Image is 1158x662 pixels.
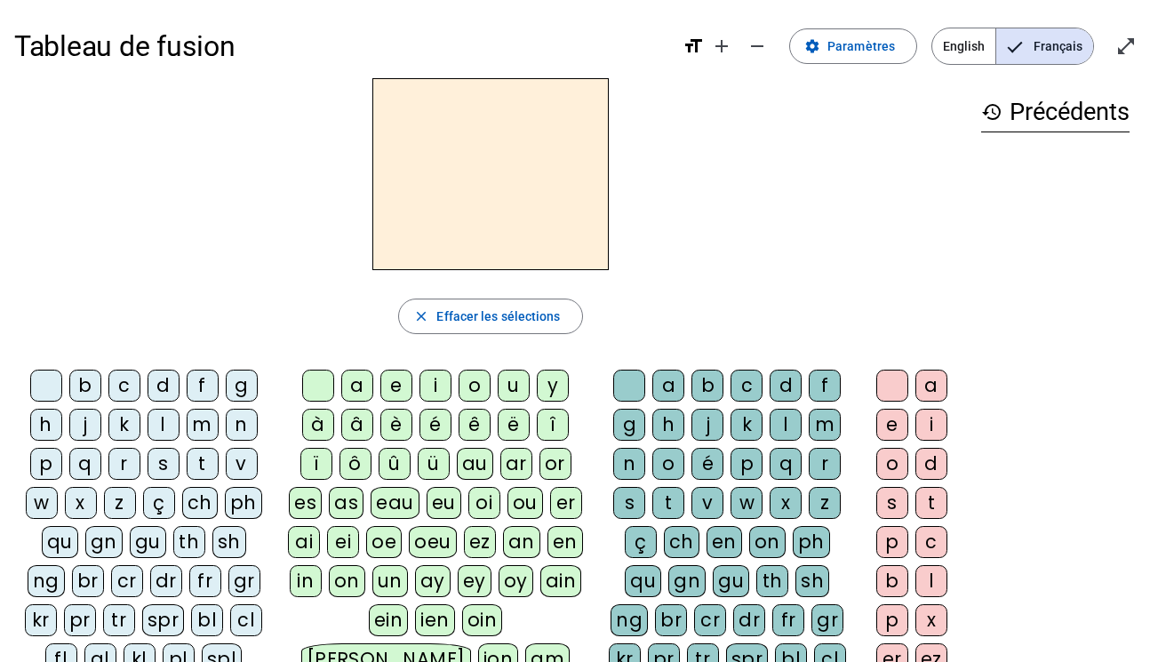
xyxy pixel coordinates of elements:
div: e [876,409,908,441]
div: eau [371,487,419,519]
button: Augmenter la taille de la police [704,28,739,64]
div: ch [182,487,218,519]
div: t [652,487,684,519]
div: a [341,370,373,402]
div: br [72,565,104,597]
div: o [876,448,908,480]
div: à [302,409,334,441]
mat-icon: add [711,36,732,57]
mat-button-toggle-group: Language selection [931,28,1094,65]
div: ar [500,448,532,480]
div: h [652,409,684,441]
div: cr [111,565,143,597]
div: fr [189,565,221,597]
div: c [915,526,947,558]
div: w [26,487,58,519]
div: g [613,409,645,441]
div: d [770,370,802,402]
div: c [731,370,763,402]
div: p [30,448,62,480]
div: ien [415,604,455,636]
div: cl [230,604,262,636]
div: gn [668,565,706,597]
div: in [290,565,322,597]
div: on [749,526,786,558]
div: br [655,604,687,636]
div: cr [694,604,726,636]
div: en [547,526,583,558]
div: ei [327,526,359,558]
div: p [731,448,763,480]
div: oeu [409,526,457,558]
div: ü [418,448,450,480]
div: as [329,487,363,519]
div: x [65,487,97,519]
mat-icon: close [413,308,429,324]
div: l [770,409,802,441]
mat-icon: history [981,101,1002,123]
span: Français [996,28,1093,64]
div: ph [225,487,262,519]
div: ng [611,604,648,636]
div: ch [664,526,699,558]
div: ë [498,409,530,441]
div: i [915,409,947,441]
button: Effacer les sélections [398,299,582,334]
div: k [108,409,140,441]
div: q [770,448,802,480]
div: un [372,565,408,597]
div: c [108,370,140,402]
div: a [652,370,684,402]
button: Paramètres [789,28,917,64]
div: gu [130,526,166,558]
div: b [69,370,101,402]
span: Paramètres [827,36,895,57]
div: q [69,448,101,480]
div: v [691,487,723,519]
div: ay [415,565,451,597]
div: f [187,370,219,402]
div: s [148,448,180,480]
div: dr [733,604,765,636]
div: y [537,370,569,402]
div: r [809,448,841,480]
div: oi [468,487,500,519]
div: d [148,370,180,402]
div: è [380,409,412,441]
div: tr [103,604,135,636]
div: b [691,370,723,402]
div: gr [228,565,260,597]
mat-icon: open_in_full [1115,36,1137,57]
div: g [226,370,258,402]
div: j [691,409,723,441]
div: l [915,565,947,597]
div: n [613,448,645,480]
span: Effacer les sélections [436,306,560,327]
div: ï [300,448,332,480]
div: j [69,409,101,441]
div: é [691,448,723,480]
div: ph [793,526,830,558]
div: oin [462,604,503,636]
div: kr [25,604,57,636]
div: o [459,370,491,402]
div: u [498,370,530,402]
div: gu [713,565,749,597]
div: p [876,526,908,558]
div: z [809,487,841,519]
div: sh [212,526,246,558]
div: x [770,487,802,519]
div: ê [459,409,491,441]
div: w [731,487,763,519]
div: ain [540,565,582,597]
div: f [809,370,841,402]
div: t [187,448,219,480]
div: p [876,604,908,636]
button: Diminuer la taille de la police [739,28,775,64]
div: ç [625,526,657,558]
div: er [550,487,582,519]
div: fr [772,604,804,636]
button: Entrer en plein écran [1108,28,1144,64]
div: bl [191,604,223,636]
div: dr [150,565,182,597]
